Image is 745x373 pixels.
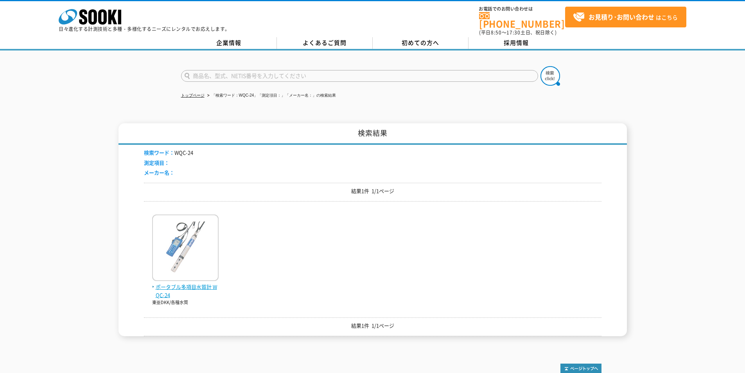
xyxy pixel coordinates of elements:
[144,149,174,156] span: 検索ワード：
[152,299,219,306] p: 東亜DKK/各種水質
[540,66,560,86] img: btn_search.png
[491,29,502,36] span: 8:50
[152,214,219,283] img: WQC-24
[506,29,521,36] span: 17:30
[152,283,219,299] span: ポータブル多項目水質計 WQC-24
[181,37,277,49] a: 企業情報
[144,159,169,166] span: 測定項目：
[118,123,627,145] h1: 検索結果
[59,27,230,31] p: 日々進化する計測技術と多種・多様化するニーズにレンタルでお応えします。
[469,37,564,49] a: 採用情報
[479,7,565,11] span: お電話でのお問い合わせは
[181,93,205,97] a: トップページ
[565,7,686,27] a: お見積り･お問い合わせはこちら
[277,37,373,49] a: よくあるご質問
[144,187,601,195] p: 結果1件 1/1ページ
[573,11,678,23] span: はこちら
[479,29,557,36] span: (平日 ～ 土日、祝日除く)
[181,70,538,82] input: 商品名、型式、NETIS番号を入力してください
[373,37,469,49] a: 初めての方へ
[144,149,193,157] li: WQC-24
[152,275,219,299] a: ポータブル多項目水質計 WQC-24
[144,322,601,330] p: 結果1件 1/1ページ
[206,92,336,100] li: 「検索ワード：WQC-24」「測定項目：」「メーカー名：」の検索結果
[479,12,565,28] a: [PHONE_NUMBER]
[402,38,439,47] span: 初めての方へ
[589,12,654,22] strong: お見積り･お問い合わせ
[144,169,174,176] span: メーカー名：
